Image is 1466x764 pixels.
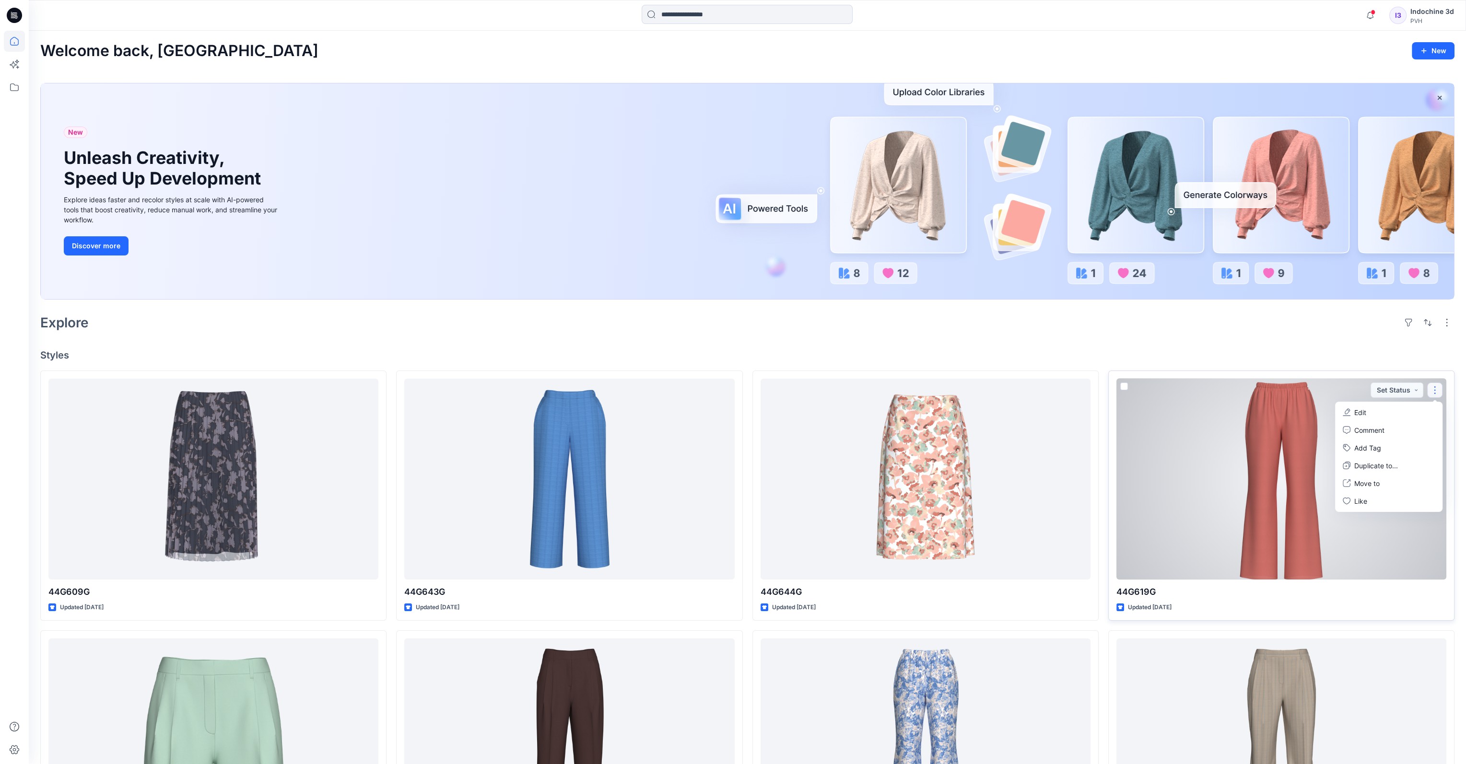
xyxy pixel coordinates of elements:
[40,315,89,330] h2: Explore
[772,602,816,613] p: Updated [DATE]
[48,585,378,599] p: 44G609G
[416,602,459,613] p: Updated [DATE]
[64,236,129,255] button: Discover more
[64,148,265,189] h1: Unleash Creativity, Speed Up Development
[1337,439,1441,457] button: Add Tag
[1354,496,1367,506] p: Like
[1354,425,1384,435] p: Comment
[1412,42,1454,59] button: New
[404,379,734,580] a: 44G643G
[1354,478,1380,488] p: Move to
[761,379,1091,580] a: 44G644G
[68,127,83,138] span: New
[1389,7,1407,24] div: I3
[1116,379,1446,580] a: 44G619G
[1337,404,1441,421] a: Edit
[1128,602,1172,613] p: Updated [DATE]
[1354,461,1398,471] p: Duplicate to...
[404,585,734,599] p: 44G643G
[64,195,280,225] div: Explore ideas faster and recolor styles at scale with AI-powered tools that boost creativity, red...
[40,42,318,60] h2: Welcome back, [GEOGRAPHIC_DATA]
[48,379,378,580] a: 44G609G
[761,585,1091,599] p: 44G644G
[40,349,1454,361] h4: Styles
[1354,407,1366,417] p: Edit
[1410,6,1454,17] div: Indochine 3d
[60,602,104,613] p: Updated [DATE]
[64,236,280,255] a: Discover more
[1410,17,1454,24] div: PVH
[1116,585,1446,599] p: 44G619G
